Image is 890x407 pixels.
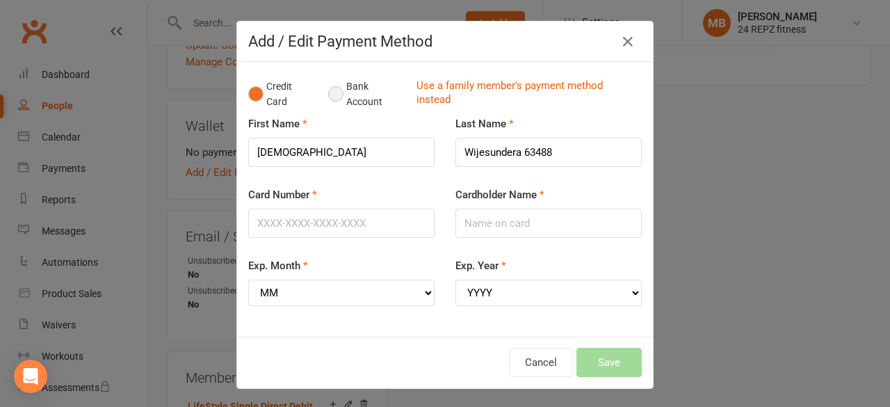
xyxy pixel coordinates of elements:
label: Last Name [455,115,514,132]
a: Use a family member's payment method instead [416,79,635,110]
input: XXXX-XXXX-XXXX-XXXX [248,209,435,238]
button: Cancel [509,348,573,377]
label: Exp. Month [248,257,308,274]
label: Card Number [248,186,317,203]
div: Open Intercom Messenger [14,360,47,393]
label: Exp. Year [455,257,506,274]
label: First Name [248,115,307,132]
button: Credit Card [248,73,314,115]
label: Cardholder Name [455,186,544,203]
button: Bank Account [328,73,405,115]
h4: Add / Edit Payment Method [248,33,642,50]
input: Name on card [455,209,642,238]
button: Close [617,31,639,53]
